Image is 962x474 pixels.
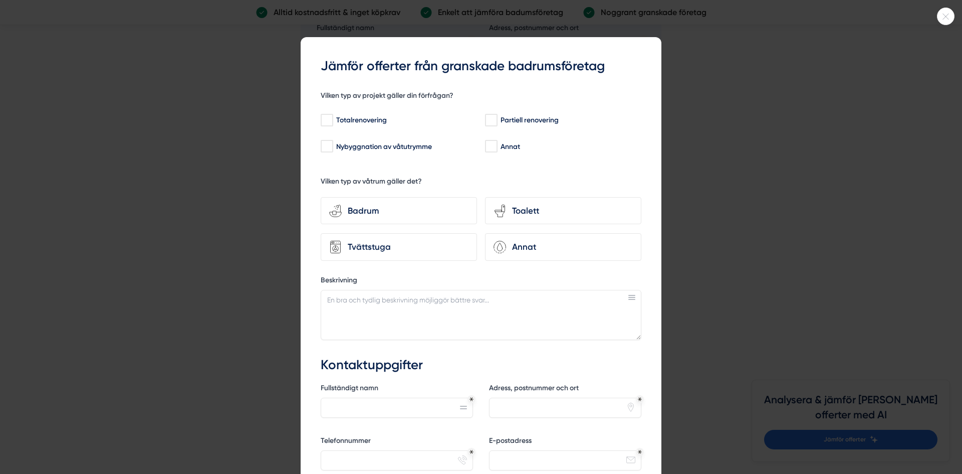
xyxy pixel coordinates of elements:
[321,141,332,151] input: Nybyggnation av våtutrymme
[638,450,642,454] div: Obligatoriskt
[321,383,473,396] label: Fullständigt namn
[321,356,641,374] h3: Kontaktuppgifter
[485,141,497,151] input: Annat
[469,450,473,454] div: Obligatoriskt
[638,397,642,401] div: Obligatoriskt
[485,115,497,125] input: Partiell renovering
[321,57,641,75] h3: Jämför offerter från granskade badrumsföretag
[321,115,332,125] input: Totalrenovering
[489,383,641,396] label: Adress, postnummer och ort
[321,436,473,448] label: Telefonnummer
[489,436,641,448] label: E-postadress
[321,91,453,103] h5: Vilken typ av projekt gäller din förfrågan?
[321,275,641,288] label: Beskrivning
[321,177,422,189] h5: Vilken typ av våtrum gäller det?
[469,397,473,401] div: Obligatoriskt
